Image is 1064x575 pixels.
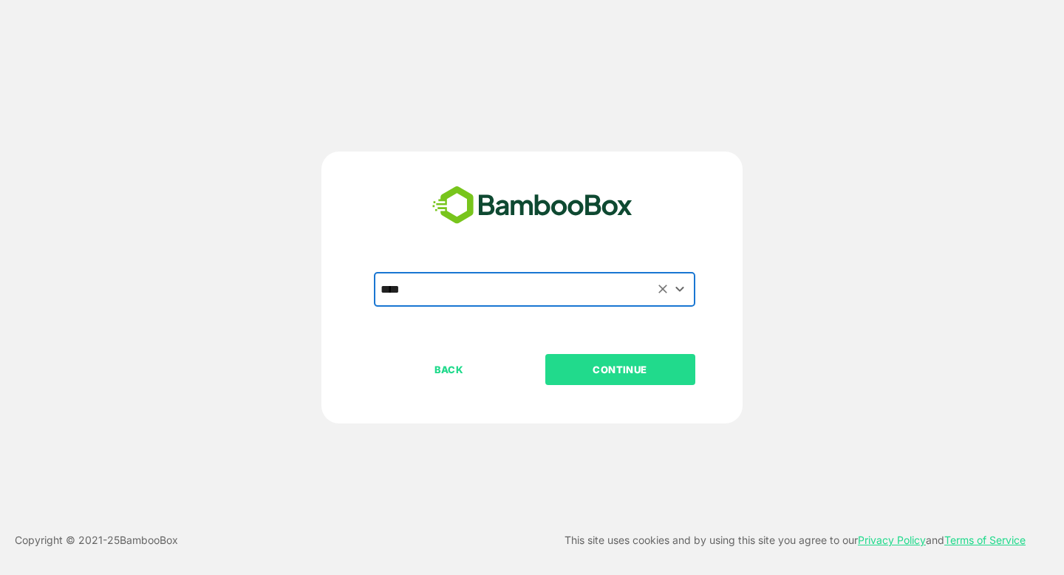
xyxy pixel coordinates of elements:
button: CONTINUE [545,354,695,385]
a: Privacy Policy [858,534,926,546]
p: Copyright © 2021- 25 BambooBox [15,531,178,549]
p: CONTINUE [546,361,694,378]
img: bamboobox [424,181,641,230]
a: Terms of Service [944,534,1026,546]
p: This site uses cookies and by using this site you agree to our and [565,531,1026,549]
button: Open [670,279,690,299]
button: Clear [655,281,672,298]
p: BACK [375,361,523,378]
button: BACK [374,354,524,385]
